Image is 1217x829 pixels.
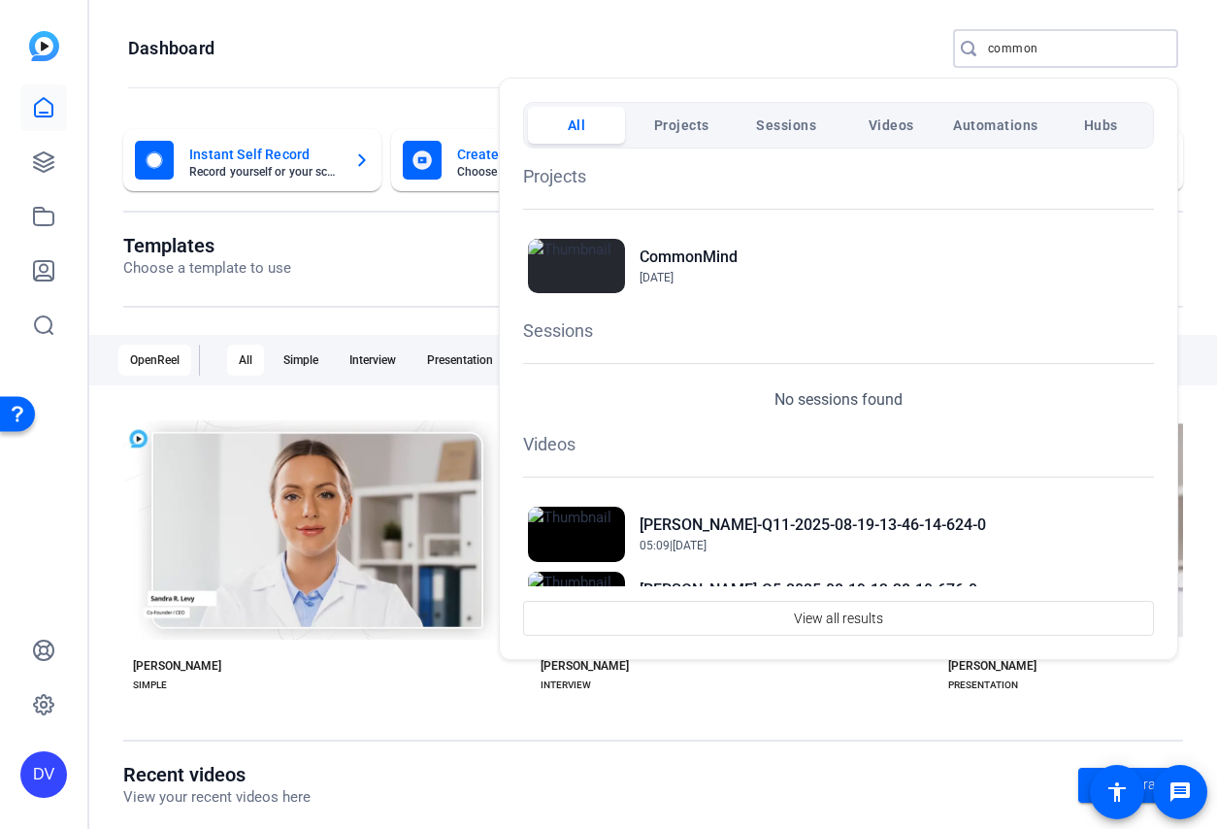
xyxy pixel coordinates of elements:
[523,601,1154,636] button: View all results
[953,108,1038,143] span: Automations
[794,600,883,637] span: View all results
[528,239,625,293] img: Thumbnail
[640,246,738,269] h2: CommonMind
[640,539,670,552] span: 05:09
[774,388,903,412] p: No sessions found
[670,539,673,552] span: |
[756,108,816,143] span: Sessions
[869,108,914,143] span: Videos
[523,431,1154,457] h1: Videos
[523,317,1154,344] h1: Sessions
[528,507,625,561] img: Thumbnail
[640,271,674,284] span: [DATE]
[640,579,977,602] h2: [PERSON_NAME]-Q5-2025-08-19-13-38-10-676-0
[1084,108,1118,143] span: Hubs
[673,539,707,552] span: [DATE]
[654,108,709,143] span: Projects
[568,108,586,143] span: All
[528,572,625,626] img: Thumbnail
[640,514,986,537] h2: [PERSON_NAME]-Q11-2025-08-19-13-46-14-624-0
[523,163,1154,189] h1: Projects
